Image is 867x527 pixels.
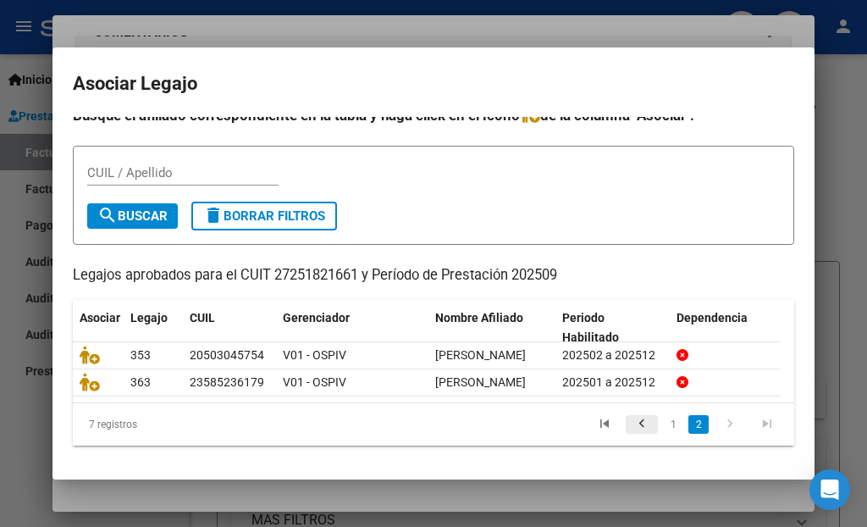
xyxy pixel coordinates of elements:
[190,346,264,365] div: 20503045754
[562,311,619,344] span: Periodo Habilitado
[73,403,214,446] div: 7 registros
[130,348,151,362] span: 353
[751,415,783,434] a: go to last page
[435,375,526,389] span: HAUEISEN DANTE NICOLAS
[588,415,621,434] a: go to first page
[183,300,276,356] datatable-header-cell: CUIL
[283,348,346,362] span: V01 - OSPIV
[203,208,325,224] span: Borrar Filtros
[428,300,555,356] datatable-header-cell: Nombre Afiliado
[435,311,523,325] span: Nombre Afiliado
[435,348,526,362] span: RIOS VALENTIN DAMIAN
[73,300,124,356] datatable-header-cell: Asociar
[190,311,215,325] span: CUIL
[130,311,168,325] span: Legajo
[809,469,850,510] div: Open Intercom Messenger
[283,375,346,389] span: V01 - OSPIV
[73,265,794,286] p: Legajos aprobados para el CUIT 27251821661 y Período de Prestación 202509
[555,300,670,356] datatable-header-cell: Periodo Habilitado
[670,300,797,356] datatable-header-cell: Dependencia
[124,300,183,356] datatable-header-cell: Legajo
[562,373,663,392] div: 202501 a 202512
[203,205,224,225] mat-icon: delete
[276,300,428,356] datatable-header-cell: Gerenciador
[660,410,686,439] li: page 1
[130,375,151,389] span: 363
[73,68,794,100] h2: Asociar Legajo
[190,373,264,392] div: 23585236179
[97,205,118,225] mat-icon: search
[714,415,746,434] a: go to next page
[191,202,337,230] button: Borrar Filtros
[688,415,709,434] a: 2
[87,203,178,229] button: Buscar
[686,410,711,439] li: page 2
[283,311,350,325] span: Gerenciador
[562,346,663,365] div: 202502 a 202512
[663,415,683,434] a: 1
[97,208,168,224] span: Buscar
[80,311,120,325] span: Asociar
[676,311,748,325] span: Dependencia
[626,415,658,434] a: go to previous page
